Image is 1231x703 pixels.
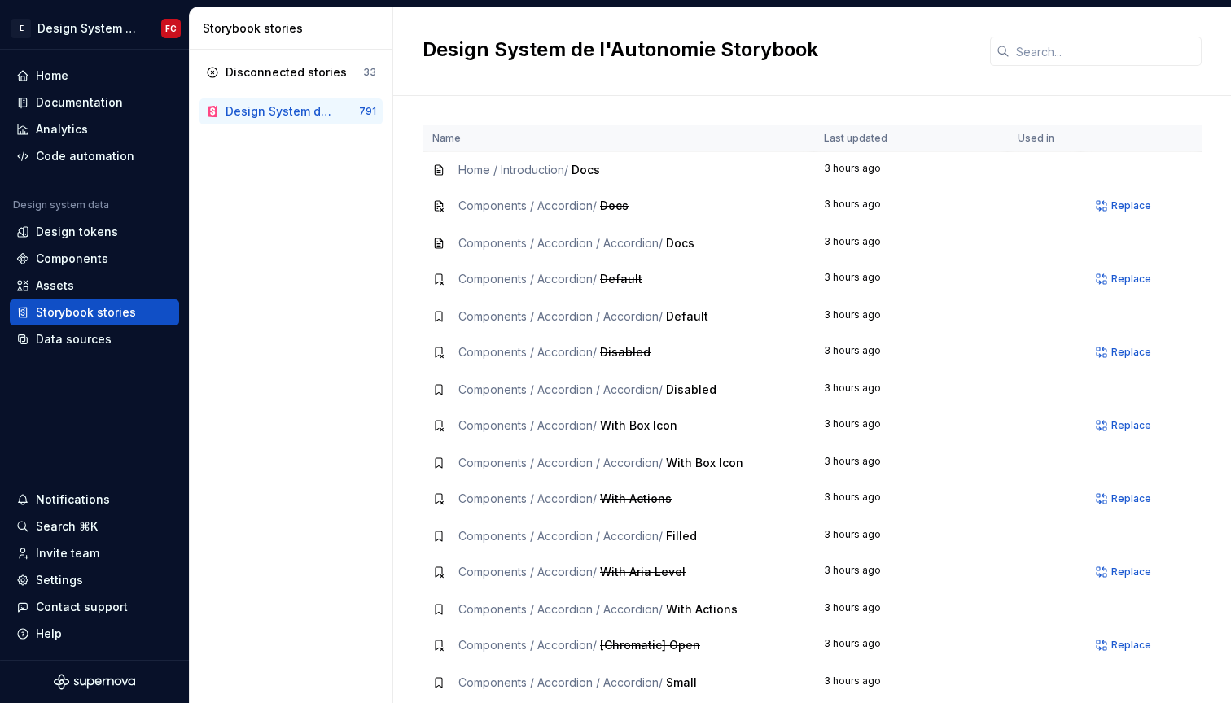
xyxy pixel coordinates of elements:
[458,163,568,177] span: Home / Introduction /
[10,90,179,116] a: Documentation
[1091,561,1159,583] button: Replace
[666,529,697,543] span: Filled
[458,638,597,652] span: Components / Accordion /
[36,94,123,111] div: Documentation
[814,372,1008,408] td: 3 hours ago
[10,567,179,593] a: Settings
[54,674,135,690] svg: Supernova Logo
[36,277,74,294] div: Assets
[458,491,597,505] span: Components / Accordion /
[199,98,383,124] a: Design System de l'Autonomie Storybook791
[600,638,700,652] span: [Chromatic] Open
[600,199,629,212] span: Docs
[1111,565,1151,579] span: Replace
[1091,487,1159,510] button: Replace
[1111,273,1151,286] span: Replace
[36,304,136,321] div: Storybook stories
[814,334,1008,372] td: 3 hours ago
[36,121,88,138] div: Analytics
[600,491,672,505] span: With Actions
[814,554,1008,592] td: 3 hours ago
[600,565,686,579] span: With Aria Level
[199,59,383,85] a: Disconnected stories33
[363,66,376,79] div: 33
[10,219,179,245] a: Design tokens
[13,199,109,212] div: Design system data
[458,565,597,579] span: Components / Accordion /
[666,309,708,323] span: Default
[666,236,694,250] span: Docs
[814,592,1008,627] td: 3 hours ago
[458,602,663,616] span: Components / Accordion / Accordion /
[666,602,738,616] span: With Actions
[814,225,1008,261] td: 3 hours ago
[359,105,376,118] div: 791
[10,273,179,299] a: Assets
[10,116,179,142] a: Analytics
[458,236,663,250] span: Components / Accordion / Accordion /
[814,188,1008,225] td: 3 hours ago
[814,152,1008,189] td: 3 hours ago
[10,621,179,647] button: Help
[1091,634,1159,657] button: Replace
[458,382,663,396] span: Components / Accordion / Accordion /
[1091,414,1159,437] button: Replace
[1091,268,1159,290] button: Replace
[458,199,597,212] span: Components / Accordion /
[572,163,600,177] span: Docs
[814,627,1008,665] td: 3 hours ago
[36,599,128,615] div: Contact support
[226,103,332,120] div: Design System de l'Autonomie Storybook
[458,529,663,543] span: Components / Accordion / Accordion /
[10,594,179,620] button: Contact support
[36,491,110,508] div: Notifications
[814,299,1008,334] td: 3 hours ago
[666,456,743,469] span: With Box Icon
[36,626,62,642] div: Help
[3,11,186,46] button: EDesign System de l'AutonomieFC
[1111,199,1151,212] span: Replace
[36,331,112,347] div: Data sources
[226,64,347,81] div: Disconnected stories
[36,251,108,267] div: Components
[10,246,179,272] a: Components
[814,518,1008,554] td: 3 hours ago
[458,309,663,323] span: Components / Accordion / Accordion /
[1008,125,1081,152] th: Used in
[10,487,179,513] button: Notifications
[814,125,1008,152] th: Last updated
[203,20,386,37] div: Storybook stories
[600,418,677,432] span: With Box Icon
[10,299,179,325] a: Storybook stories
[600,345,651,359] span: Disabled
[10,513,179,539] button: Search ⌘K
[458,418,597,432] span: Components / Accordion /
[36,545,99,561] div: Invite team
[1111,492,1151,505] span: Replace
[36,572,83,588] div: Settings
[36,518,98,535] div: Search ⌘K
[814,481,1008,518] td: 3 hours ago
[10,143,179,169] a: Code automation
[10,540,179,566] a: Invite team
[666,382,716,396] span: Disabled
[458,272,597,286] span: Components / Accordion /
[1091,341,1159,364] button: Replace
[10,326,179,352] a: Data sources
[1111,419,1151,432] span: Replace
[814,408,1008,445] td: 3 hours ago
[458,675,663,689] span: Components / Accordion / Accordion /
[814,445,1008,481] td: 3 hours ago
[423,125,814,152] th: Name
[1010,37,1202,66] input: Search...
[1111,639,1151,652] span: Replace
[814,261,1008,299] td: 3 hours ago
[423,37,970,63] h2: Design System de l'Autonomie Storybook
[37,20,142,37] div: Design System de l'Autonomie
[11,19,31,38] div: E
[458,345,597,359] span: Components / Accordion /
[36,68,68,84] div: Home
[814,665,1008,701] td: 3 hours ago
[600,272,642,286] span: Default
